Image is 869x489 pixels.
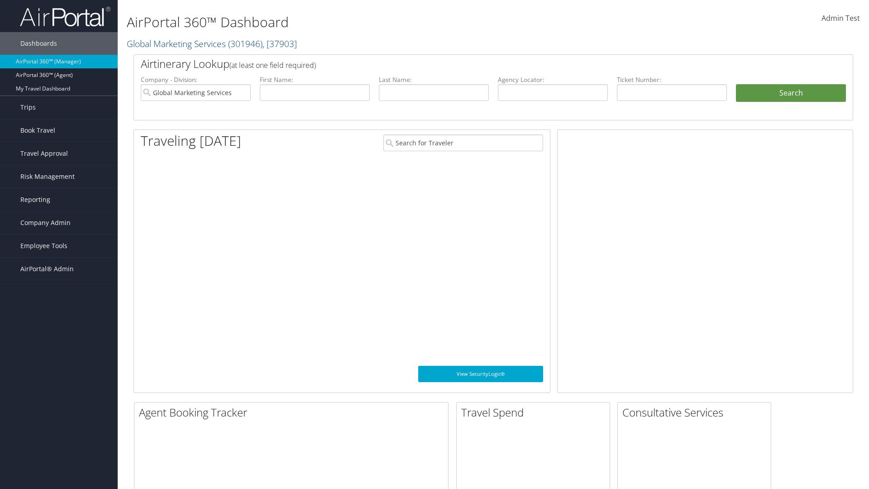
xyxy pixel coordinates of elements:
[141,75,251,84] label: Company - Division:
[20,258,74,280] span: AirPortal® Admin
[127,38,297,50] a: Global Marketing Services
[20,235,67,257] span: Employee Tools
[20,119,55,142] span: Book Travel
[20,6,110,27] img: airportal-logo.png
[821,5,860,33] a: Admin Test
[228,38,263,50] span: ( 301946 )
[263,38,297,50] span: , [ 37903 ]
[229,60,316,70] span: (at least one field required)
[20,142,68,165] span: Travel Approval
[461,405,610,420] h2: Travel Spend
[20,32,57,55] span: Dashboards
[141,131,241,150] h1: Traveling [DATE]
[20,211,71,234] span: Company Admin
[498,75,608,84] label: Agency Locator:
[127,13,616,32] h1: AirPortal 360™ Dashboard
[622,405,771,420] h2: Consultative Services
[20,165,75,188] span: Risk Management
[20,188,50,211] span: Reporting
[260,75,370,84] label: First Name:
[379,75,489,84] label: Last Name:
[736,84,846,102] button: Search
[139,405,448,420] h2: Agent Booking Tracker
[383,134,543,151] input: Search for Traveler
[418,366,543,382] a: View SecurityLogic®
[617,75,727,84] label: Ticket Number:
[141,56,786,72] h2: Airtinerary Lookup
[821,13,860,23] span: Admin Test
[20,96,36,119] span: Trips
